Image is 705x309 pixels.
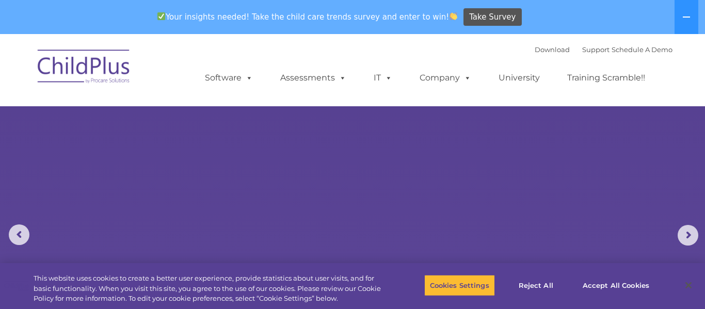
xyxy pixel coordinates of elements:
a: Company [409,68,482,88]
a: IT [363,68,403,88]
button: Reject All [504,274,568,296]
a: Software [195,68,263,88]
span: Take Survey [469,8,516,26]
div: This website uses cookies to create a better user experience, provide statistics about user visit... [34,273,388,304]
a: Support [582,45,610,54]
img: 👏 [450,12,457,20]
img: ✅ [157,12,165,20]
button: Accept All Cookies [577,274,655,296]
a: Schedule A Demo [612,45,672,54]
button: Cookies Settings [424,274,495,296]
button: Close [677,274,700,297]
font: | [535,45,672,54]
a: Training Scramble!! [557,68,655,88]
a: Download [535,45,570,54]
a: Assessments [270,68,357,88]
img: ChildPlus by Procare Solutions [33,42,136,94]
a: Take Survey [463,8,522,26]
span: Your insights needed! Take the child care trends survey and enter to win! [153,7,462,27]
a: University [488,68,550,88]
